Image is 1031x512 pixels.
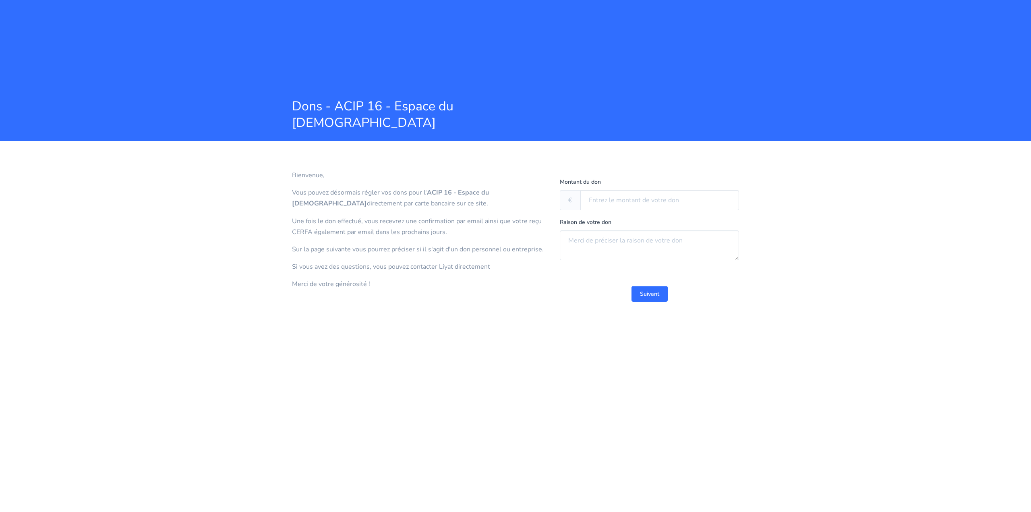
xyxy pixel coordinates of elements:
p: Vous pouvez désormais régler vos dons pour l' directement par carte bancaire sur ce site. [292,187,548,209]
input: Entrez le montant de votre don [580,190,739,210]
p: Une fois le don effectué, vous recevrez une confirmation par email ainsi que votre reçu CERFA éga... [292,216,548,238]
p: Bienvenue, [292,170,548,181]
label: Raison de votre don [560,218,611,227]
p: Sur la page suivante vous pourrez préciser si il s'agit d'un don personnel ou entreprise. [292,244,548,255]
p: Merci de votre générosité ! [292,279,548,290]
span: € [560,190,581,210]
span: Dons - ACIP 16 - Espace du [DEMOGRAPHIC_DATA] [292,98,586,131]
p: Si vous avez des questions, vous pouvez contacter Liyat directement [292,261,548,272]
label: Montant du don [560,177,601,187]
button: Suivant [631,286,668,302]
